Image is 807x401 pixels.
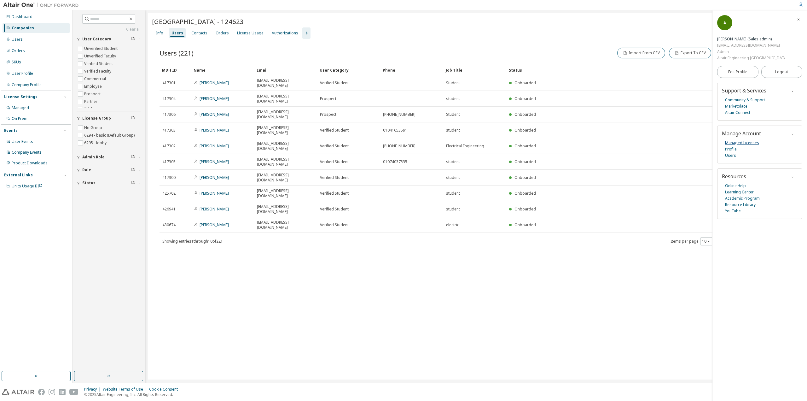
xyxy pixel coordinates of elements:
[162,144,176,149] span: 417302
[446,96,460,101] span: student
[12,183,43,189] span: Units Usage BI
[200,80,229,86] a: [PERSON_NAME]
[257,220,314,230] span: [EMAIL_ADDRESS][DOMAIN_NAME]
[509,65,755,75] div: Status
[131,116,135,121] span: Clear filter
[84,139,108,147] label: 6295 - lobby
[725,208,741,214] a: YouTube
[162,207,176,212] span: 426941
[12,26,34,31] div: Companies
[320,207,349,212] span: Verified Student
[775,69,788,75] span: Logout
[257,188,314,198] span: [EMAIL_ADDRESS][DOMAIN_NAME]
[82,37,111,42] span: User Category
[12,150,42,155] div: Company Events
[728,69,747,74] span: Edit Profile
[162,239,223,244] span: Showing entries 1 through 10 of 221
[171,31,183,36] div: Users
[671,237,712,245] span: Items per page
[257,94,314,104] span: [EMAIL_ADDRESS][DOMAIN_NAME]
[84,83,103,90] label: Employee
[514,127,536,133] span: Onboarded
[320,128,349,133] span: Verified Student
[131,155,135,160] span: Clear filter
[717,36,785,42] div: Arum Kim (Sales admin)
[200,175,229,180] a: [PERSON_NAME]
[669,48,711,58] button: Export To CSV
[59,389,66,395] img: linkedin.svg
[383,128,407,133] span: 01041653591
[514,80,536,86] span: Onboarded
[237,31,264,36] div: License Usage
[152,17,244,26] span: [GEOGRAPHIC_DATA] - 124623
[200,127,229,133] a: [PERSON_NAME]
[77,150,141,164] button: Admin Role
[4,94,38,99] div: License Settings
[12,82,42,87] div: Company Profile
[82,155,105,160] span: Admin Role
[717,55,785,61] div: Altair Engineering [GEOGRAPHIC_DATA]
[200,222,229,227] a: [PERSON_NAME]
[84,392,182,397] p: © 2025 Altair Engineering, Inc. All Rights Reserved.
[717,49,785,55] div: Admin
[49,389,55,395] img: instagram.svg
[131,37,135,42] span: Clear filter
[723,20,726,26] span: A
[12,37,23,42] div: Users
[200,159,229,164] a: [PERSON_NAME]
[257,173,314,183] span: [EMAIL_ADDRESS][DOMAIN_NAME]
[383,159,407,164] span: 01074037535
[162,96,176,101] span: 417304
[320,80,349,86] span: Verified Student
[320,144,349,149] span: Verified Student
[200,96,229,101] a: [PERSON_NAME]
[191,31,207,36] div: Contacts
[383,144,415,149] span: [PHONE_NUMBER]
[446,112,460,117] span: Student
[131,180,135,186] span: Clear filter
[446,191,460,196] span: student
[84,105,93,113] label: Trial
[69,389,78,395] img: youtube.svg
[4,128,18,133] div: Events
[320,222,349,227] span: Verified Student
[12,105,29,110] div: Managed
[725,109,750,116] a: Altair Connect
[82,180,96,186] span: Status
[725,195,760,202] a: Academic Program
[257,65,315,75] div: Email
[514,222,536,227] span: Onboarded
[320,191,349,196] span: Verified Student
[82,168,91,173] span: Role
[514,191,536,196] span: Onboarded
[446,159,460,164] span: student
[257,157,314,167] span: [EMAIL_ADDRESS][DOMAIN_NAME]
[446,175,460,180] span: student
[160,49,194,57] span: Users (221)
[446,80,460,86] span: Student
[149,387,182,392] div: Cookie Consent
[12,161,48,166] div: Product Downloads
[156,31,163,36] div: Info
[446,207,460,212] span: student
[4,173,33,178] div: External Links
[162,159,176,164] span: 417305
[84,98,99,105] label: Partner
[162,112,176,117] span: 417306
[162,80,176,86] span: 417301
[761,66,803,78] button: Logout
[84,68,113,75] label: Verified Faculty
[257,204,314,214] span: [EMAIL_ADDRESS][DOMAIN_NAME]
[84,387,103,392] div: Privacy
[446,222,459,227] span: electric
[162,175,176,180] span: 417300
[3,2,82,8] img: Altair One
[84,60,114,68] label: Verified Student
[257,141,314,151] span: [EMAIL_ADDRESS][DOMAIN_NAME]
[12,71,33,76] div: User Profile
[200,206,229,212] a: [PERSON_NAME]
[617,48,665,58] button: Import From CSV
[446,144,484,149] span: Electrical Engineering
[717,42,785,49] div: [EMAIL_ADDRESS][DOMAIN_NAME]
[320,96,336,101] span: Prospect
